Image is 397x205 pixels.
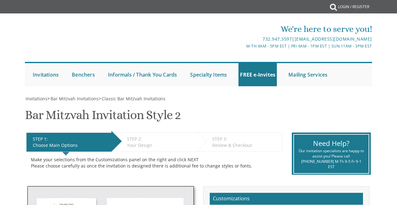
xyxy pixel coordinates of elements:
div: STEP 2: [127,136,194,142]
a: Specialty Items [189,63,228,86]
span: > [99,96,165,102]
div: We're here to serve you! [141,23,372,35]
span: Bar Mitzvah Invitations [51,96,99,102]
div: STEP 3: [212,136,278,142]
span: Invitations [26,96,47,102]
div: Review & Checkout [212,142,278,148]
span: Classic Bar Mitzvah Invitations [102,96,165,102]
div: Your Design [127,142,194,148]
span: > [47,96,99,102]
h1: Bar Mitzvah Invitation Style 2 [25,108,181,127]
div: Need Help? [299,138,364,148]
a: Mailing Services [287,63,329,86]
a: Bar Mitzvah Invitations [50,96,99,102]
div: | [141,35,372,43]
a: Invitations [31,63,60,86]
div: M-Th 9am - 5pm EST | Fri 9am - 1pm EST | Sun 11am - 3pm EST [141,43,372,49]
a: Classic Bar Mitzvah Invitations [101,96,165,102]
h2: Customizations [210,193,363,205]
div: Our invitation specialists are happy to assist you! Please call [PHONE_NUMBER] M-Th 9-5 Fr 9-1 EST [299,148,364,170]
a: FREE e-Invites [238,63,277,86]
div: STEP 1: [33,136,108,142]
a: [EMAIL_ADDRESS][DOMAIN_NAME] [295,36,372,42]
a: Informals / Thank You Cards [106,63,179,86]
div: Choose Main Options [33,142,108,148]
a: Benchers [70,63,96,86]
div: Make your selections from the Customizations panel on the right and click NEXT Please choose care... [31,157,277,169]
a: Invitations [25,96,47,102]
a: 732.947.3597 [262,36,292,42]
